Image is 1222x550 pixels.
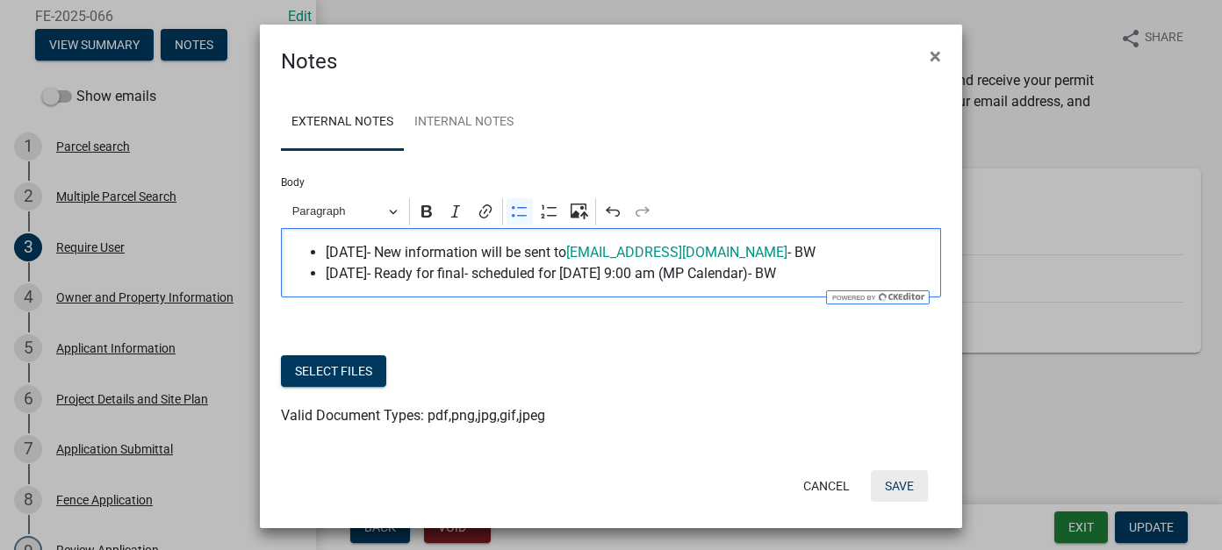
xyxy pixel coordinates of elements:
span: Valid Document Types: pdf,png,jpg,gif,jpeg [281,407,545,424]
a: Internal Notes [404,95,524,151]
button: Close [916,32,955,81]
div: Editor editing area: main. Press Alt+0 for help. [281,228,941,297]
button: Cancel [789,470,864,502]
button: Save [871,470,928,502]
button: Paragraph, Heading [284,198,406,225]
a: [EMAIL_ADDRESS][DOMAIN_NAME] [566,244,787,261]
span: Paragraph [292,201,384,222]
a: External Notes [281,95,404,151]
label: Body [281,177,305,188]
button: Select files [281,355,386,387]
span: Powered by [830,294,875,302]
span: [DATE]- New information will be sent to - BW [326,242,932,263]
div: Editor toolbar [281,195,941,228]
h4: Notes [281,46,337,77]
span: [DATE]- Ready for final- scheduled for [DATE] 9:00 am (MP Calendar)- BW [326,263,932,284]
span: × [930,44,941,68]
